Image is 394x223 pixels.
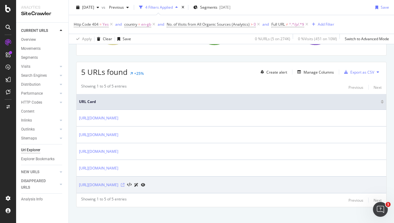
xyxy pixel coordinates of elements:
[82,36,92,41] div: Apply
[21,117,58,124] a: Inlinks
[21,81,58,88] a: Distribution
[258,67,287,77] button: Create alert
[21,135,37,142] div: Sitemaps
[309,21,334,28] button: Add Filter
[74,22,98,27] span: Http Code 404
[158,22,164,27] div: and
[386,202,391,207] span: 1
[141,182,145,188] a: URL Inspection
[79,165,118,171] a: [URL][DOMAIN_NAME]
[79,99,379,105] span: URL Card
[21,178,58,191] a: DISAPPEARED URLS
[81,84,127,91] div: Showing 1 to 5 of 5 entries
[115,22,122,27] div: and
[21,72,47,79] div: Search Engines
[374,196,382,204] button: Next
[21,156,64,162] a: Explorer Bookmarks
[167,22,250,27] span: No. of Visits from All Organic Sources (Analytics)
[21,36,64,43] a: Overview
[254,20,256,29] span: 0
[219,5,230,10] div: [DATE]
[374,85,382,90] div: Next
[348,196,363,204] button: Previous
[103,20,109,29] span: Yes
[271,22,285,27] span: Full URL
[21,54,64,61] a: Segments
[286,22,288,27] span: ≠
[21,126,35,133] div: Outlinks
[21,196,64,203] a: Analysis Info
[102,5,107,10] span: vs
[145,5,173,10] div: 4 Filters Applied
[348,85,363,90] div: Previous
[262,21,269,27] button: and
[21,108,34,115] div: Content
[94,34,112,44] button: Clear
[374,198,382,203] div: Next
[255,36,290,41] div: 0 % URLs ( 5 on 274K )
[107,2,131,12] button: Previous
[124,22,137,27] span: country
[115,34,131,44] button: Save
[298,36,337,41] div: 0 % Visits ( 451 on 10M )
[21,108,64,115] a: Content
[21,10,63,17] div: SiteCrawler
[21,54,38,61] div: Segments
[81,67,128,77] span: 5 URLs found
[121,183,125,187] a: Visit Online Page
[381,5,389,10] div: Save
[373,202,388,217] iframe: Intercom live chat
[295,68,334,76] button: Manage Columns
[21,99,58,106] a: HTTP Codes
[74,2,102,12] button: [DATE]
[21,36,36,43] div: Overview
[318,22,334,27] div: Add Filter
[21,28,48,34] div: CURRENT URLS
[21,28,58,34] a: CURRENT URLS
[342,67,374,77] button: Export as CSV
[350,70,374,75] div: Export as CSV
[134,182,138,188] a: AI Url Details
[21,147,40,153] div: Url Explorer
[107,5,124,10] span: Previous
[134,71,144,76] div: +25%
[21,90,58,97] a: Performance
[200,5,217,10] span: Segments
[21,81,41,88] div: Distribution
[21,156,55,162] div: Explorer Bookmarks
[180,4,186,11] div: times
[191,2,233,12] button: Segments[DATE]
[304,70,334,75] div: Manage Columns
[74,34,92,44] button: Apply
[251,22,253,27] span: >
[21,147,64,153] a: Url Explorer
[342,34,389,44] button: Switch to Advanced Mode
[138,22,140,27] span: =
[21,90,43,97] div: Performance
[127,183,132,187] button: View HTML Source
[99,22,102,27] span: =
[21,135,58,142] a: Sitemaps
[348,198,363,203] div: Previous
[79,148,118,155] a: [URL][DOMAIN_NAME]
[21,169,39,175] div: NEW URLS
[115,21,122,27] button: and
[21,45,64,52] a: Movements
[21,117,32,124] div: Inlinks
[21,5,63,10] div: Analytics
[21,196,43,203] div: Analysis Info
[82,5,94,10] span: 2025 Aug. 17th
[21,45,41,52] div: Movements
[373,2,389,12] button: Save
[348,84,363,91] button: Previous
[21,126,58,133] a: Outlinks
[21,63,30,70] div: Visits
[141,20,151,29] span: en-gb
[21,178,52,191] div: DISAPPEARED URLS
[21,72,58,79] a: Search Engines
[21,63,58,70] a: Visits
[262,22,269,27] div: and
[374,84,382,91] button: Next
[158,21,164,27] button: and
[345,36,389,41] div: Switch to Advanced Mode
